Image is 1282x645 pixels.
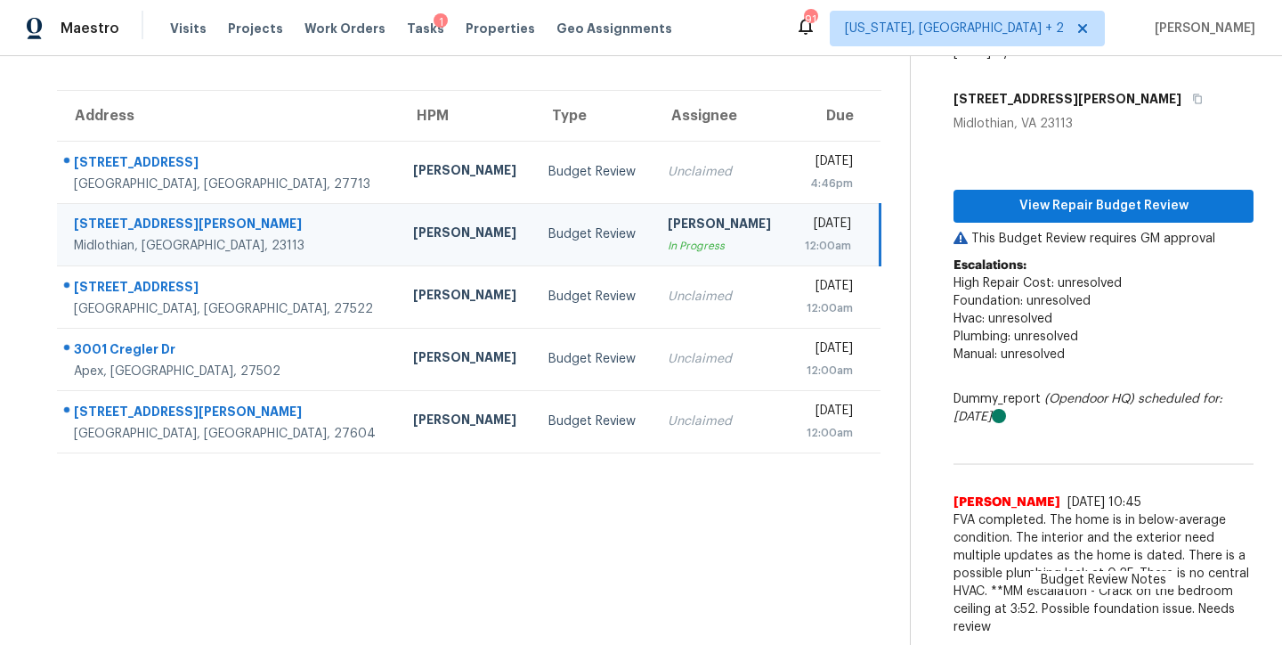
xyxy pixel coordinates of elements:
[534,91,653,141] th: Type
[74,278,385,300] div: [STREET_ADDRESS]
[74,403,385,425] div: [STREET_ADDRESS][PERSON_NAME]
[788,91,880,141] th: Due
[413,411,520,433] div: [PERSON_NAME]
[953,331,1078,343] span: Plumbing: unresolved
[466,20,535,37] span: Properties
[399,91,534,141] th: HPM
[845,20,1064,37] span: [US_STATE], [GEOGRAPHIC_DATA] + 2
[953,393,1222,423] i: scheduled for: [DATE]
[953,511,1254,636] span: FVA completed. The home is in below-average condition. The interior and the exterior need multipl...
[548,350,638,368] div: Budget Review
[953,190,1254,223] button: View Repair Budget Review
[548,163,638,181] div: Budget Review
[668,163,775,181] div: Unclaimed
[802,175,852,192] div: 4:46pm
[1044,393,1134,405] i: (Opendoor HQ)
[668,215,775,237] div: [PERSON_NAME]
[953,115,1254,133] div: Midlothian, VA 23113
[802,402,852,424] div: [DATE]
[413,348,520,371] div: [PERSON_NAME]
[802,299,852,317] div: 12:00am
[953,313,1052,325] span: Hvac: unresolved
[228,20,283,37] span: Projects
[802,339,852,362] div: [DATE]
[802,237,851,255] div: 12:00am
[1030,571,1177,589] span: Budget Review Notes
[802,424,852,442] div: 12:00am
[953,348,1065,361] span: Manual: unresolved
[668,350,775,368] div: Unclaimed
[57,91,399,141] th: Address
[74,215,385,237] div: [STREET_ADDRESS][PERSON_NAME]
[953,277,1122,290] span: High Repair Cost: unresolved
[74,425,385,443] div: [GEOGRAPHIC_DATA], [GEOGRAPHIC_DATA], 27604
[413,224,520,246] div: [PERSON_NAME]
[304,20,385,37] span: Work Orders
[802,277,852,299] div: [DATE]
[953,390,1254,426] div: Dummy_report
[953,295,1091,307] span: Foundation: unresolved
[953,90,1181,108] h5: [STREET_ADDRESS][PERSON_NAME]
[74,153,385,176] div: [STREET_ADDRESS]
[74,363,385,380] div: Apex, [GEOGRAPHIC_DATA], 27502
[953,494,1060,511] span: [PERSON_NAME]
[548,225,638,243] div: Budget Review
[74,237,385,255] div: Midlothian, [GEOGRAPHIC_DATA], 23113
[434,13,448,31] div: 1
[804,11,816,29] div: 91
[953,259,1026,272] b: Escalations:
[1067,496,1141,509] span: [DATE] 10:45
[668,237,775,255] div: In Progress
[668,412,775,430] div: Unclaimed
[1181,83,1205,115] button: Copy Address
[413,161,520,184] div: [PERSON_NAME]
[953,230,1254,248] p: This Budget Review requires GM approval
[556,20,672,37] span: Geo Assignments
[668,288,775,306] div: Unclaimed
[968,195,1239,217] span: View Repair Budget Review
[74,340,385,363] div: 3001 Cregler Dr
[653,91,789,141] th: Assignee
[170,20,207,37] span: Visits
[407,22,444,35] span: Tasks
[802,215,851,237] div: [DATE]
[802,152,852,175] div: [DATE]
[1148,20,1255,37] span: [PERSON_NAME]
[413,286,520,308] div: [PERSON_NAME]
[61,20,119,37] span: Maestro
[548,412,638,430] div: Budget Review
[548,288,638,306] div: Budget Review
[802,362,852,380] div: 12:00am
[74,176,385,193] div: [GEOGRAPHIC_DATA], [GEOGRAPHIC_DATA], 27713
[74,300,385,318] div: [GEOGRAPHIC_DATA], [GEOGRAPHIC_DATA], 27522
